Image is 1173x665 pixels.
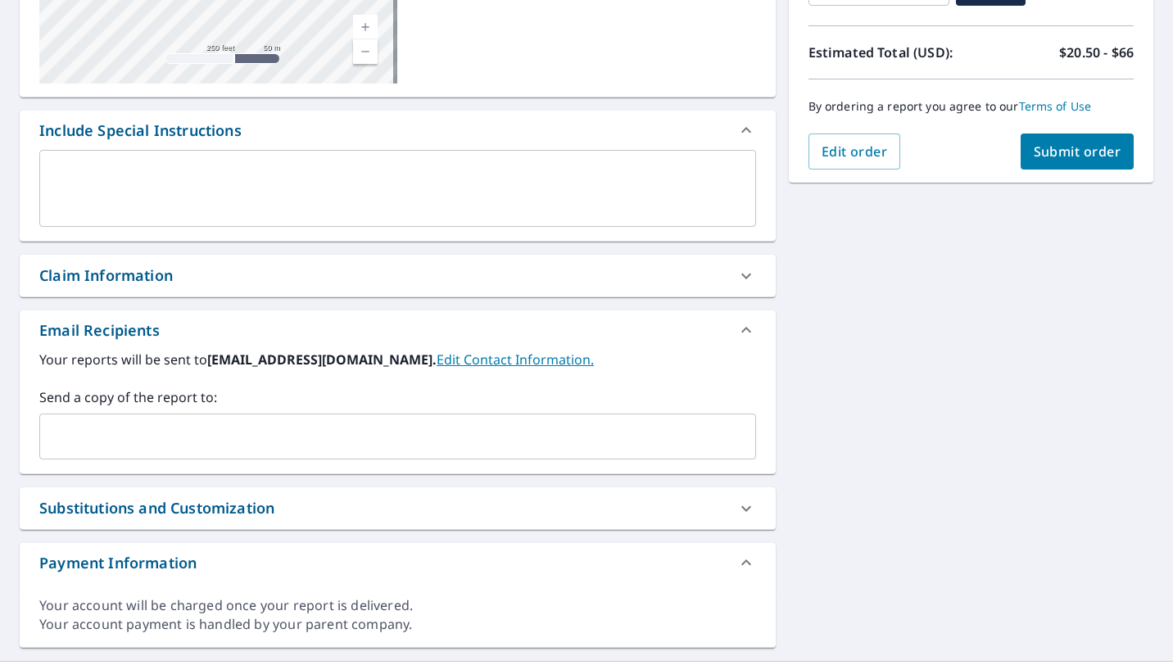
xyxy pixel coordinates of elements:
div: Substitutions and Customization [20,487,776,529]
div: Claim Information [20,255,776,296]
div: Include Special Instructions [39,120,242,142]
a: Terms of Use [1019,98,1092,114]
p: $20.50 - $66 [1059,43,1134,62]
b: [EMAIL_ADDRESS][DOMAIN_NAME]. [207,351,437,369]
a: Current Level 17, Zoom In [353,15,378,39]
p: By ordering a report you agree to our [808,99,1134,114]
p: Estimated Total (USD): [808,43,971,62]
div: Your account will be charged once your report is delivered. [39,596,756,615]
a: Current Level 17, Zoom Out [353,39,378,64]
span: Submit order [1034,142,1121,161]
button: Submit order [1021,133,1135,170]
label: Send a copy of the report to: [39,387,756,407]
div: Email Recipients [39,319,160,342]
label: Your reports will be sent to [39,350,756,369]
div: Your account payment is handled by your parent company. [39,615,756,634]
span: Edit order [822,142,888,161]
div: Payment Information [39,552,197,574]
div: Claim Information [39,265,173,287]
div: Payment Information [20,543,776,582]
a: EditContactInfo [437,351,594,369]
div: Substitutions and Customization [39,497,274,519]
button: Edit order [808,133,901,170]
div: Email Recipients [20,310,776,350]
div: Include Special Instructions [20,111,776,150]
